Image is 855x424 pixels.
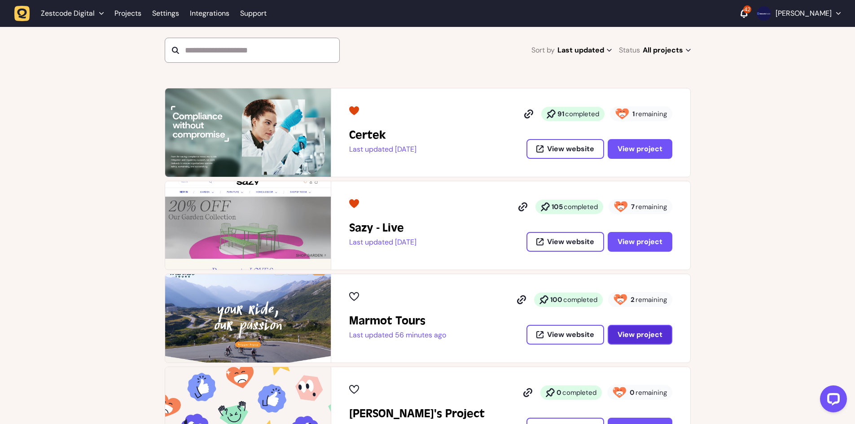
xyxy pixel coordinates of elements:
[608,325,672,345] button: View project
[547,331,594,338] span: View website
[349,128,417,142] h2: Certek
[631,202,635,211] strong: 7
[743,5,751,13] div: 42
[757,6,771,21] img: Harry Robinson
[557,388,561,397] strong: 0
[776,9,832,18] p: [PERSON_NAME]
[557,109,564,118] strong: 91
[757,6,841,21] button: [PERSON_NAME]
[608,232,672,252] button: View project
[813,382,851,420] iframe: LiveChat chat widget
[636,295,667,304] span: remaining
[349,238,417,247] p: Last updated [DATE]
[165,88,331,177] img: Certek
[41,9,95,18] span: Zestcode Digital
[547,238,594,245] span: View website
[349,407,485,421] h2: Riki-leigh's Project
[349,145,417,154] p: Last updated [DATE]
[114,5,141,22] a: Projects
[565,109,599,118] span: completed
[636,109,667,118] span: remaining
[14,5,109,22] button: Zestcode Digital
[562,388,596,397] span: completed
[531,44,555,57] span: Sort by
[152,5,179,22] a: Settings
[349,314,446,328] h2: Marmot Tours
[618,331,662,338] span: View project
[526,232,604,252] button: View website
[557,44,612,57] span: Last updated
[526,325,604,345] button: View website
[552,202,563,211] strong: 105
[349,331,446,340] p: Last updated 56 minutes ago
[618,238,662,245] span: View project
[547,145,594,153] span: View website
[618,145,662,153] span: View project
[630,388,635,397] strong: 0
[240,9,267,18] a: Support
[632,109,635,118] strong: 1
[619,44,640,57] span: Status
[643,44,691,57] span: All projects
[636,202,667,211] span: remaining
[563,295,597,304] span: completed
[608,139,672,159] button: View project
[349,221,417,235] h2: Sazy - Live
[190,5,229,22] a: Integrations
[564,202,598,211] span: completed
[526,139,604,159] button: View website
[165,274,331,363] img: Marmot Tours
[636,388,667,397] span: remaining
[165,181,331,270] img: Sazy - Live
[550,295,562,304] strong: 100
[631,295,635,304] strong: 2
